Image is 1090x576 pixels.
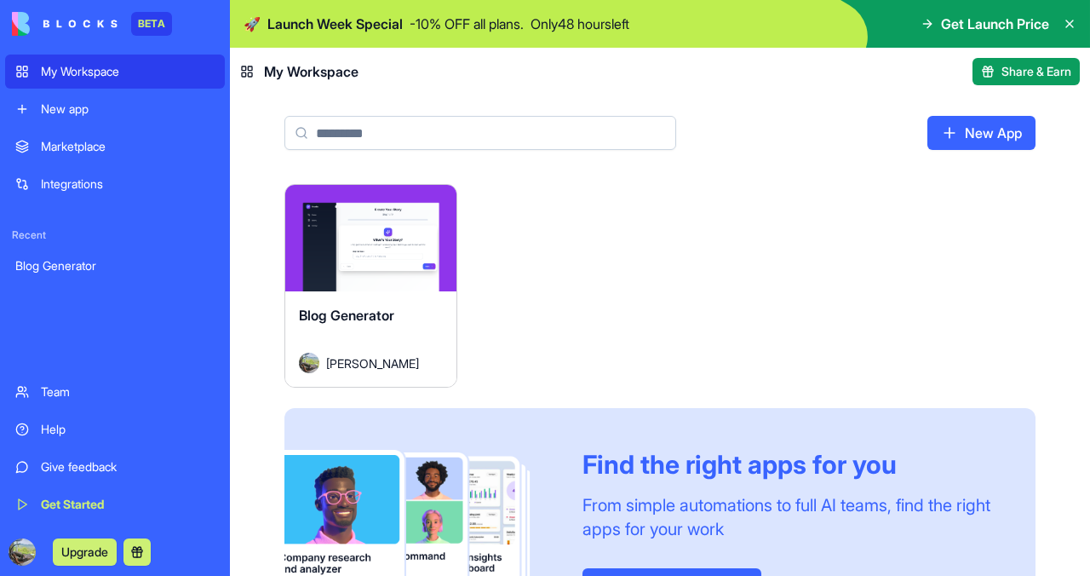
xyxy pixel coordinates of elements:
[41,176,215,193] div: Integrations
[5,92,225,126] a: New app
[5,375,225,409] a: Team
[53,539,117,566] button: Upgrade
[299,307,394,324] span: Blog Generator
[9,539,36,566] img: ACg8ocJh3mde-QdSEza-D8CIlKt1reGZdLNdU-SppRPZ8_r_0WA5aDvmoQ=s96-c
[267,14,403,34] span: Launch Week Special
[5,130,225,164] a: Marketplace
[12,12,172,36] a: BETA
[582,493,995,541] div: From simple automations to full AI teams, find the right apps for your work
[15,257,215,274] div: Blog Generator
[41,101,215,118] div: New app
[131,12,172,36] div: BETA
[941,14,1049,34] span: Get Launch Price
[5,228,225,242] span: Recent
[582,449,995,480] div: Find the right apps for you
[41,138,215,155] div: Marketplace
[5,167,225,201] a: Integrations
[5,249,225,283] a: Blog Generator
[41,421,215,438] div: Help
[1001,63,1071,80] span: Share & Earn
[41,496,215,513] div: Get Started
[927,116,1035,150] a: New App
[41,383,215,400] div: Team
[972,58,1080,85] button: Share & Earn
[5,450,225,484] a: Give feedback
[5,487,225,521] a: Get Started
[284,184,457,388] a: Blog GeneratorAvatar[PERSON_NAME]
[12,12,118,36] img: logo
[299,353,319,373] img: Avatar
[326,354,419,372] span: [PERSON_NAME]
[53,543,117,560] a: Upgrade
[41,458,215,475] div: Give feedback
[410,14,524,34] p: - 10 % OFF all plans.
[5,412,225,446] a: Help
[264,61,359,82] span: My Workspace
[41,63,215,80] div: My Workspace
[5,55,225,89] a: My Workspace
[244,14,261,34] span: 🚀
[531,14,629,34] p: Only 48 hours left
